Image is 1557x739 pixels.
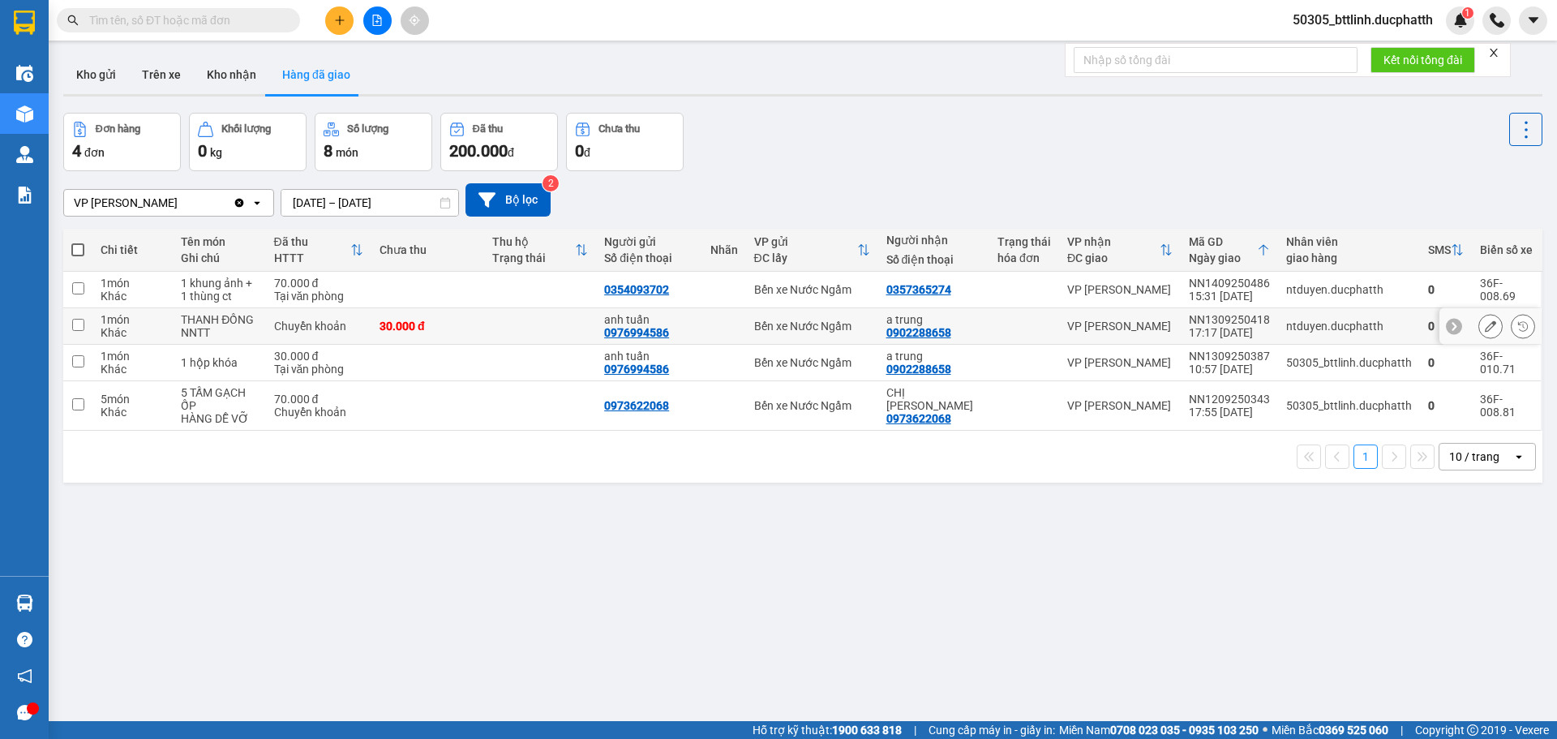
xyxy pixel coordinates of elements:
div: Trạng thái [492,251,576,264]
div: 70.000 đ [274,277,363,290]
div: Khối lượng [221,123,271,135]
button: Kết nối tổng đài [1370,47,1475,73]
div: VP [PERSON_NAME] [1067,320,1173,333]
img: icon-new-feature [1453,13,1468,28]
div: NN1209250343 [1189,393,1270,406]
div: VP [PERSON_NAME] [1067,399,1173,412]
svg: open [1512,450,1525,463]
span: kg [210,146,222,159]
div: 10:57 [DATE] [1189,363,1270,376]
button: Khối lượng0kg [189,113,307,171]
span: 200.000 [449,141,508,161]
img: warehouse-icon [16,146,33,163]
img: phone-icon [1490,13,1504,28]
button: Chưa thu0đ [566,113,684,171]
div: ĐC lấy [754,251,857,264]
img: warehouse-icon [16,65,33,82]
div: 0354093702 [604,283,669,296]
sup: 1 [1462,7,1473,19]
div: 5 món [101,393,165,406]
strong: 0708 023 035 - 0935 103 250 [1110,724,1259,737]
button: Kho gửi [63,55,129,94]
div: Chưa thu [598,123,640,135]
div: 1 hộp khóa [181,356,257,369]
span: notification [17,668,32,684]
button: Bộ lọc [465,183,551,217]
span: plus [334,15,345,26]
th: Toggle SortBy [1181,229,1278,272]
button: caret-down [1519,6,1547,35]
span: search [67,15,79,26]
svg: Clear value [233,196,246,209]
div: NNTT [181,326,257,339]
div: Số điện thoại [604,251,693,264]
th: Toggle SortBy [484,229,597,272]
div: Tên món [181,235,257,248]
sup: 2 [543,175,559,191]
span: caret-down [1526,13,1541,28]
img: solution-icon [16,187,33,204]
div: Đã thu [274,235,350,248]
div: 17:17 [DATE] [1189,326,1270,339]
div: Chưa thu [380,243,476,256]
div: Bến xe Nước Ngầm [754,320,870,333]
button: Kho nhận [194,55,269,94]
div: Đơn hàng [96,123,140,135]
div: 0 [1428,320,1464,333]
span: close [1488,47,1499,58]
div: a trung [886,350,981,363]
div: NN1309250418 [1189,313,1270,326]
div: Sửa đơn hàng [1478,314,1503,338]
div: 50305_bttlinh.ducphatth [1286,356,1412,369]
span: | [1400,721,1403,739]
span: món [336,146,358,159]
button: aim [401,6,429,35]
div: 36F-008.69 [1480,277,1533,303]
div: Số lượng [347,123,388,135]
strong: 1900 633 818 [832,724,902,737]
div: 0357365274 [886,283,951,296]
img: logo-vxr [14,11,35,35]
div: 30.000 đ [274,350,363,363]
div: 0 [1428,356,1464,369]
div: Bến xe Nước Ngầm [754,399,870,412]
th: Toggle SortBy [746,229,878,272]
div: VP gửi [754,235,857,248]
div: NN1309250387 [1189,350,1270,363]
div: VP [PERSON_NAME] [1067,283,1173,296]
button: file-add [363,6,392,35]
span: | [914,721,916,739]
button: Trên xe [129,55,194,94]
span: aim [409,15,420,26]
span: 8 [324,141,332,161]
div: 1 món [101,277,165,290]
button: Số lượng8món [315,113,432,171]
div: Chi tiết [101,243,165,256]
div: 30.000 đ [380,320,476,333]
input: Selected VP Hoằng Kim. [179,195,181,211]
div: a trung [886,313,981,326]
div: Bến xe Nước Ngầm [754,283,870,296]
div: Nhãn [710,243,738,256]
span: Hỗ trợ kỹ thuật: [753,721,902,739]
img: warehouse-icon [16,105,33,122]
button: Đã thu200.000đ [440,113,558,171]
div: 50305_bttlinh.ducphatth [1286,399,1412,412]
div: 0973622068 [604,399,669,412]
img: warehouse-icon [16,595,33,612]
div: CHỊ KHANH [886,386,981,412]
div: Tại văn phòng [274,290,363,303]
span: copyright [1467,724,1478,736]
div: ntduyen.ducphatth [1286,320,1412,333]
div: 1 món [101,350,165,363]
div: Người gửi [604,235,693,248]
div: 15:31 [DATE] [1189,290,1270,303]
div: 0973622068 [886,412,951,425]
span: 0 [198,141,207,161]
span: 0 [575,141,584,161]
div: Khác [101,406,165,419]
div: Thu hộ [492,235,576,248]
span: question-circle [17,632,32,647]
div: VP nhận [1067,235,1160,248]
div: HÀNG DỄ VỠ [181,412,257,425]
